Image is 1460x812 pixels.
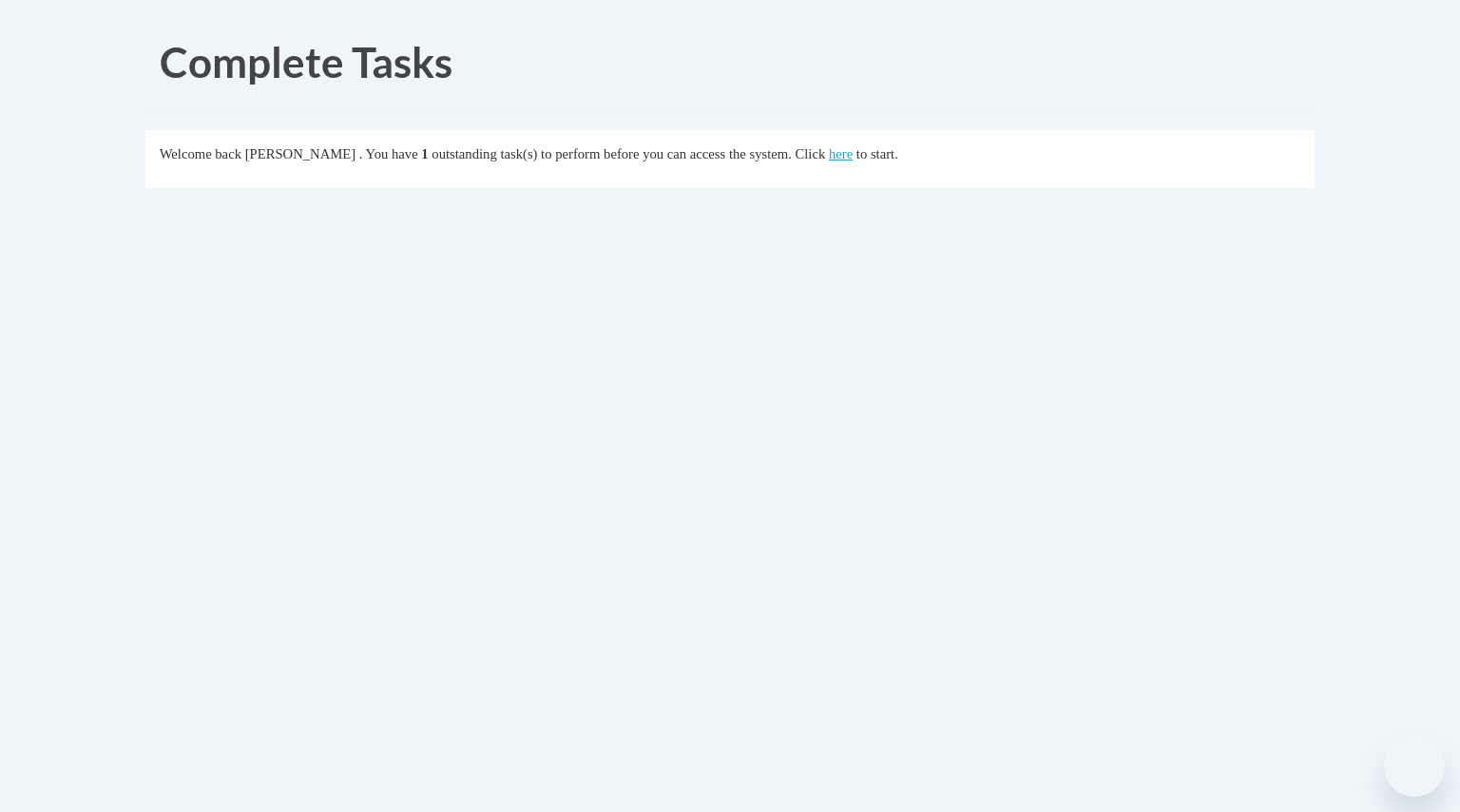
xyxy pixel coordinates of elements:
span: Complete Tasks [160,37,452,86]
span: to start. [856,146,898,161]
span: 1 [421,146,428,161]
span: Welcome back [160,146,241,161]
span: [PERSON_NAME] [245,146,355,161]
span: . You have [359,146,418,161]
span: outstanding task(s) to perform before you can access the system. Click [432,146,825,161]
iframe: Button to launch messaging window [1384,736,1445,797]
a: here [829,146,853,161]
